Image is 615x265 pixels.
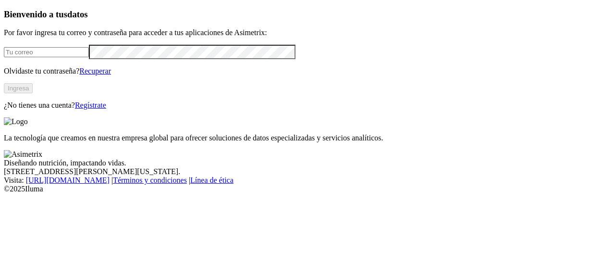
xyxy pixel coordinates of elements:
a: Línea de ética [190,176,234,184]
input: Tu correo [4,47,89,57]
span: datos [67,9,88,19]
a: Términos y condiciones [113,176,187,184]
p: ¿No tienes una cuenta? [4,101,611,110]
button: Ingresa [4,83,33,93]
a: [URL][DOMAIN_NAME] [26,176,110,184]
img: Asimetrix [4,150,42,159]
p: Olvidaste tu contraseña? [4,67,611,76]
h3: Bienvenido a tus [4,9,611,20]
div: © 2025 Iluma [4,185,611,193]
div: [STREET_ADDRESS][PERSON_NAME][US_STATE]. [4,167,611,176]
div: Visita : | | [4,176,611,185]
a: Recuperar [79,67,111,75]
div: Diseñando nutrición, impactando vidas. [4,159,611,167]
p: Por favor ingresa tu correo y contraseña para acceder a tus aplicaciones de Asimetrix: [4,28,611,37]
a: Regístrate [75,101,106,109]
img: Logo [4,117,28,126]
p: La tecnología que creamos en nuestra empresa global para ofrecer soluciones de datos especializad... [4,134,611,142]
